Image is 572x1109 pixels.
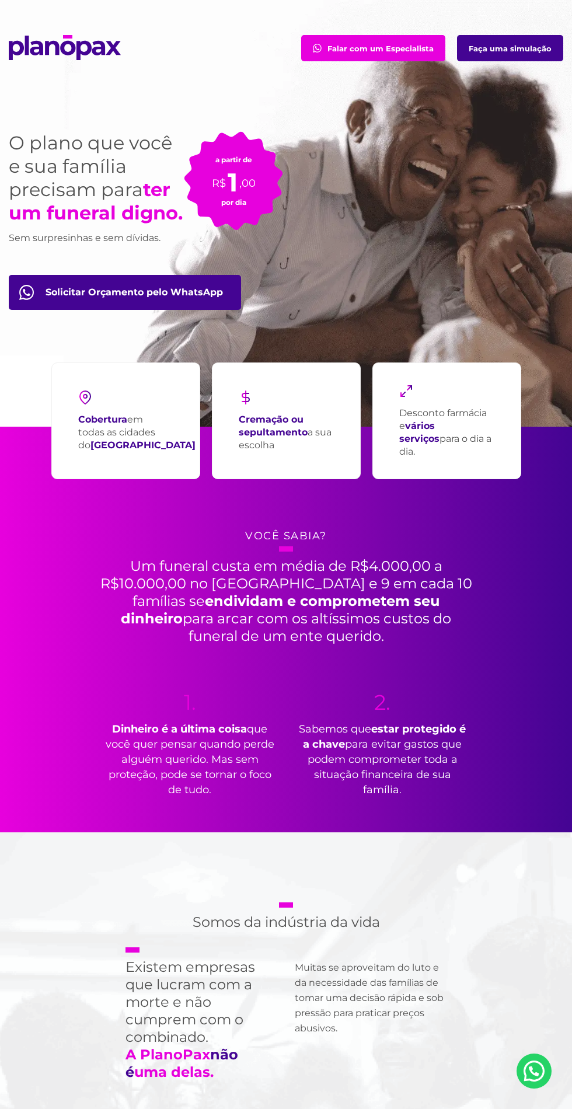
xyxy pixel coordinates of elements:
[457,35,563,61] a: Faça uma simulação
[295,960,447,1036] p: Muitas se aproveitam do luto e da necessidade das famílias de tomar uma decisão rápida e sob pres...
[399,407,494,458] p: Desconto farmácia e para o dia a dia.
[399,384,413,398] img: maximize
[313,44,322,53] img: fale com consultor
[517,1054,552,1089] a: Nosso Whatsapp
[96,546,476,645] h2: Um funeral custa em média de R$4.000,00 a R$10.000,00 no [GEOGRAPHIC_DATA] e 9 em cada 10 família...
[19,285,34,300] img: fale com consultor
[295,692,470,713] span: 2.
[78,413,196,452] p: em todas as cidades do
[102,721,277,797] p: que você quer pensar quando perde alguém querido. Mas sem proteção, pode se tornar o foco de tudo.
[125,1046,238,1080] strong: A PlanoPax uma delas.
[399,420,440,444] strong: vários serviços
[121,592,440,627] strong: endividam e comprometem seu dinheiro
[9,275,241,310] a: Orçamento pelo WhatsApp btn-orcamento
[303,723,466,751] strong: estar protegido é a chave
[9,131,184,225] h1: O plano que você e sua família precisam para
[90,440,196,451] strong: [GEOGRAPHIC_DATA]
[9,526,563,546] h4: Você sabia?
[215,155,252,164] small: a partir de
[193,902,380,931] h2: Somos da indústria da vida
[9,231,184,246] h3: Sem surpresinhas e sem dívidas.
[102,692,277,713] span: 1.
[78,414,127,425] strong: Cobertura
[125,947,271,1081] h2: Existem empresas que lucram com a morte e não cumprem com o combinado.
[239,413,334,452] p: a sua escolha
[228,166,238,198] span: 1
[239,390,253,404] img: dollar
[212,164,256,191] p: R$ ,00
[301,35,445,61] a: Falar com um Especialista
[295,721,470,797] p: Sabemos que para evitar gastos que podem comprometer toda a situação financeira de sua família.
[78,390,92,404] img: pin
[221,198,246,207] small: por dia
[239,414,308,438] strong: Cremação ou sepultamento
[125,1046,238,1080] strong: não é
[9,35,121,60] img: planopax
[112,723,247,735] strong: Dinheiro é a última coisa
[9,178,183,224] strong: ter um funeral digno.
